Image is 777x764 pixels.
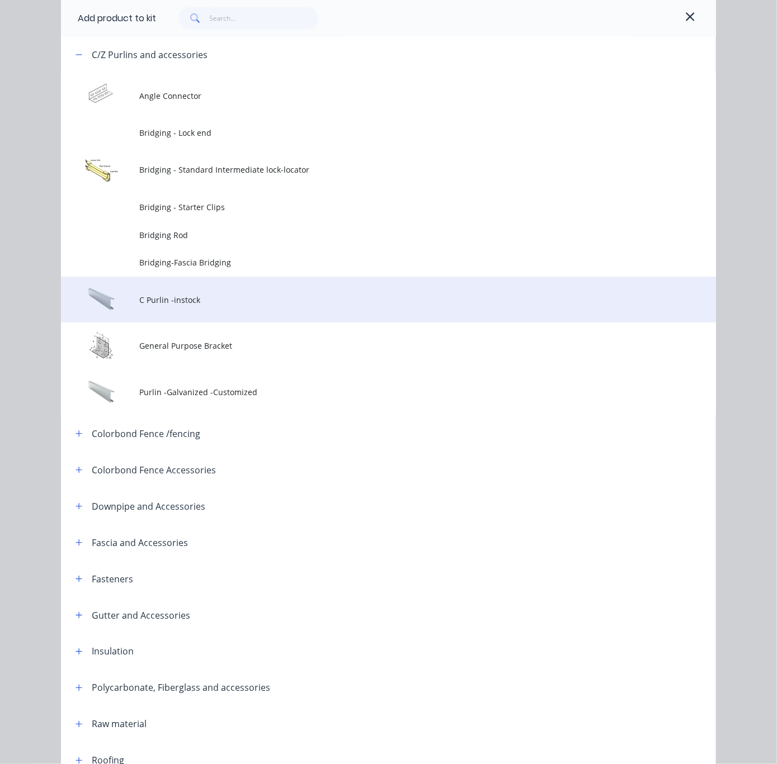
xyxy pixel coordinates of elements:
div: C/Z Purlins and accessories [92,48,208,61]
input: Search... [210,7,319,30]
div: Polycarbonate, Fiberglass and accessories [92,681,270,695]
div: Insulation [92,645,134,658]
span: Bridging - Standard Intermediate lock-locator [140,164,601,175]
span: Bridging-Fascia Bridging [140,257,601,268]
div: Raw material [92,718,147,731]
span: General Purpose Bracket [140,340,601,352]
span: Bridging - Starter Clips [140,201,601,213]
span: C Purlin -instock [140,294,601,306]
span: Bridging - Lock end [140,127,601,139]
div: Fasteners [92,572,133,586]
span: Angle Connector [140,90,601,102]
div: Add product to kit [78,12,156,25]
span: Bridging Rod [140,229,601,241]
div: Colorbond Fence /fencing [92,427,200,440]
div: Downpipe and Accessories [92,500,205,513]
div: Gutter and Accessories [92,609,190,622]
span: Purlin -Galvanized -Customized [140,386,601,398]
div: Fascia and Accessories [92,536,188,549]
div: Colorbond Fence Accessories [92,463,216,477]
